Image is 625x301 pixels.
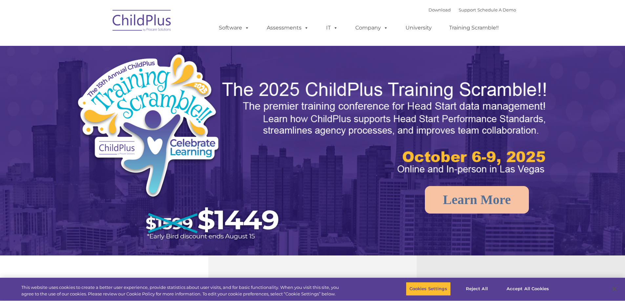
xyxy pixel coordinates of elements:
[503,282,552,296] button: Accept All Cookies
[425,186,529,214] a: Learn More
[428,7,451,12] a: Download
[456,282,497,296] button: Reject All
[260,21,315,34] a: Assessments
[320,21,344,34] a: IT
[443,21,505,34] a: Training Scramble!!
[399,21,438,34] a: University
[349,21,395,34] a: Company
[406,282,451,296] button: Cookies Settings
[459,7,476,12] a: Support
[109,5,175,38] img: ChildPlus by Procare Solutions
[607,282,622,296] button: Close
[21,284,344,297] div: This website uses cookies to create a better user experience, provide statistics about user visit...
[91,43,111,48] span: Last name
[212,21,256,34] a: Software
[477,7,516,12] a: Schedule A Demo
[91,70,119,75] span: Phone number
[428,7,516,12] font: |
